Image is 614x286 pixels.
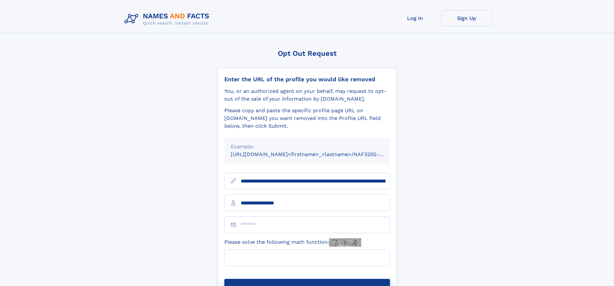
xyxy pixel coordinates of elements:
small: [URL][DOMAIN_NAME]<firstname>_<lastname>/NAF325G-xxxxxxxx [231,151,402,157]
div: Enter the URL of the profile you would like removed [224,76,390,83]
label: Please solve the following math function: [224,238,361,247]
div: Please copy and paste the specific profile page URL on [DOMAIN_NAME] you want removed into the Pr... [224,107,390,130]
a: Sign Up [441,10,492,26]
img: Logo Names and Facts [122,10,215,28]
a: Log In [389,10,441,26]
div: You, or an authorized agent on your behalf, may request to opt-out of the sale of your informatio... [224,87,390,103]
div: Opt Out Request [218,49,397,57]
div: Example: [231,143,384,151]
